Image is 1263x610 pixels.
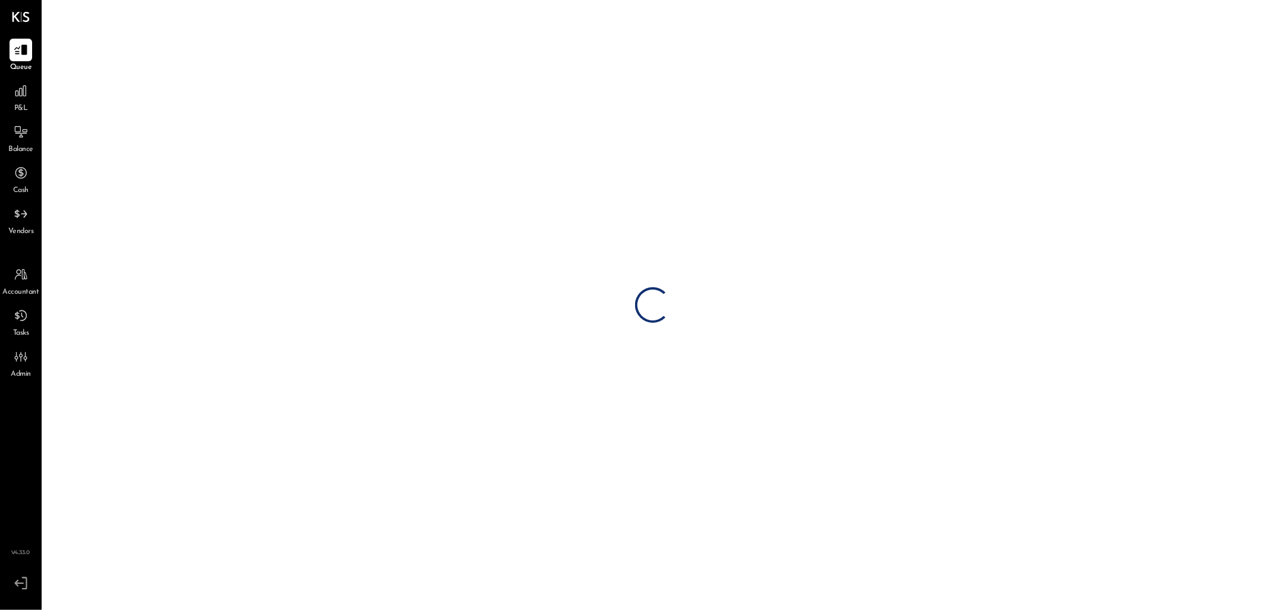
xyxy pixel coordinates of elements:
span: Cash [13,185,29,196]
a: Cash [1,162,41,196]
span: Vendors [8,227,34,237]
span: Tasks [13,328,29,339]
a: Accountant [1,263,41,298]
span: Balance [8,144,33,155]
span: Queue [10,62,32,73]
span: P&L [14,103,28,114]
span: Admin [11,369,31,380]
span: Accountant [3,287,39,298]
a: Queue [1,39,41,73]
a: Vendors [1,203,41,237]
a: P&L [1,80,41,114]
a: Tasks [1,304,41,339]
a: Admin [1,345,41,380]
a: Balance [1,121,41,155]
